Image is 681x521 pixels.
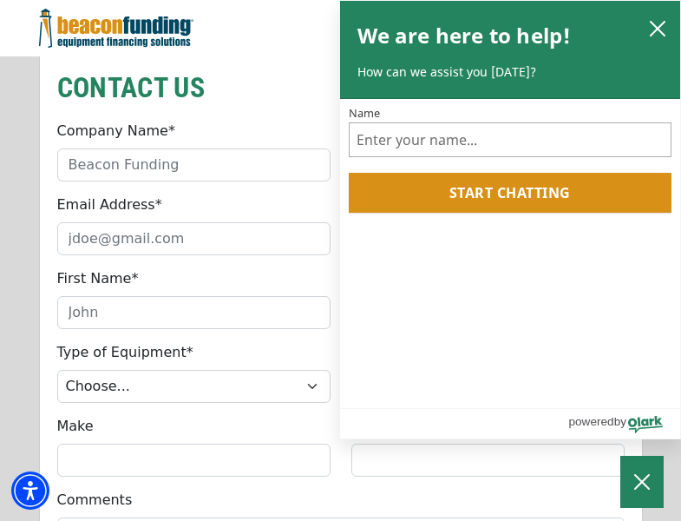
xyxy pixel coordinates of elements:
[57,68,625,108] h2: CONTACT US
[357,63,664,81] p: How can we assist you [DATE]?
[644,16,671,40] button: close chatbox
[568,411,613,432] span: powered
[349,108,672,119] label: Name
[349,173,672,213] button: Start chatting
[614,411,626,432] span: by
[568,409,680,439] a: Powered by Olark
[57,121,175,142] label: Company Name*
[620,456,664,508] button: Close Chatbox
[349,122,672,157] input: Name
[57,148,331,181] input: Beacon Funding
[57,195,162,215] label: Email Address*
[57,490,133,511] label: Comments
[57,222,331,255] input: jdoe@gmail.com
[357,18,572,53] h2: We are here to help!
[57,416,94,437] label: Make
[57,268,139,289] label: First Name*
[57,342,193,363] label: Type of Equipment*
[11,472,49,510] div: Accessibility Menu
[57,296,331,329] input: John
